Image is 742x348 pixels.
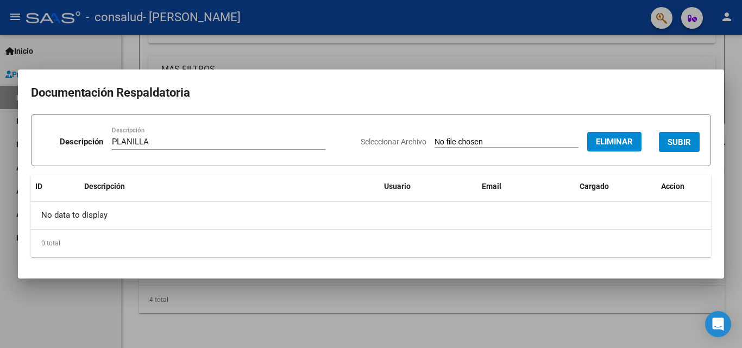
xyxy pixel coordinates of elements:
[587,132,642,151] button: Eliminar
[705,311,731,337] div: Open Intercom Messenger
[657,175,711,198] datatable-header-cell: Accion
[482,182,501,191] span: Email
[477,175,575,198] datatable-header-cell: Email
[596,137,633,147] span: Eliminar
[659,132,700,152] button: SUBIR
[31,175,80,198] datatable-header-cell: ID
[380,175,477,198] datatable-header-cell: Usuario
[384,182,411,191] span: Usuario
[35,182,42,191] span: ID
[661,182,684,191] span: Accion
[31,202,711,229] div: No data to display
[31,230,711,257] div: 0 total
[361,137,426,146] span: Seleccionar Archivo
[31,83,711,103] h2: Documentación Respaldatoria
[60,136,103,148] p: Descripción
[80,175,380,198] datatable-header-cell: Descripción
[84,182,125,191] span: Descripción
[668,137,691,147] span: SUBIR
[580,182,609,191] span: Cargado
[575,175,657,198] datatable-header-cell: Cargado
